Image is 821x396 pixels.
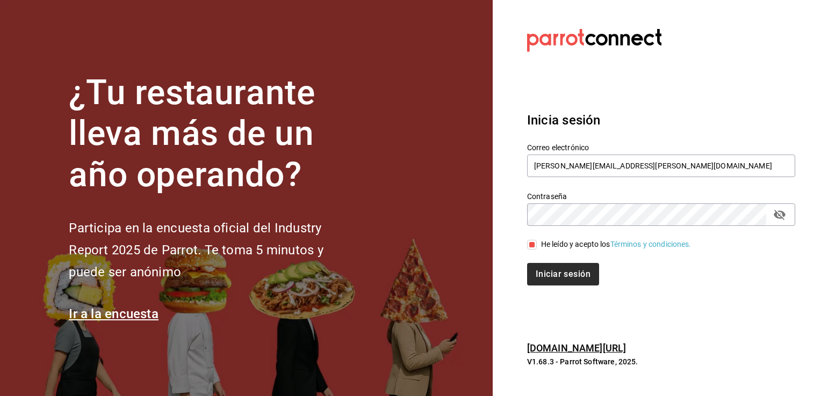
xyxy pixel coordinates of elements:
[527,192,795,200] label: Contraseña
[770,206,789,224] button: passwordField
[527,143,795,151] label: Correo electrónico
[527,111,795,130] h3: Inicia sesión
[541,239,692,250] div: He leído y acepto los
[69,72,359,196] h1: ¿Tu restaurante lleva más de un año operando?
[527,155,795,177] input: Ingresa tu correo electrónico
[527,263,599,285] button: Iniciar sesión
[610,240,692,248] a: Términos y condiciones.
[527,342,626,354] a: [DOMAIN_NAME][URL]
[69,217,359,283] h2: Participa en la encuesta oficial del Industry Report 2025 de Parrot. Te toma 5 minutos y puede se...
[527,356,795,367] p: V1.68.3 - Parrot Software, 2025.
[69,306,159,321] a: Ir a la encuesta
